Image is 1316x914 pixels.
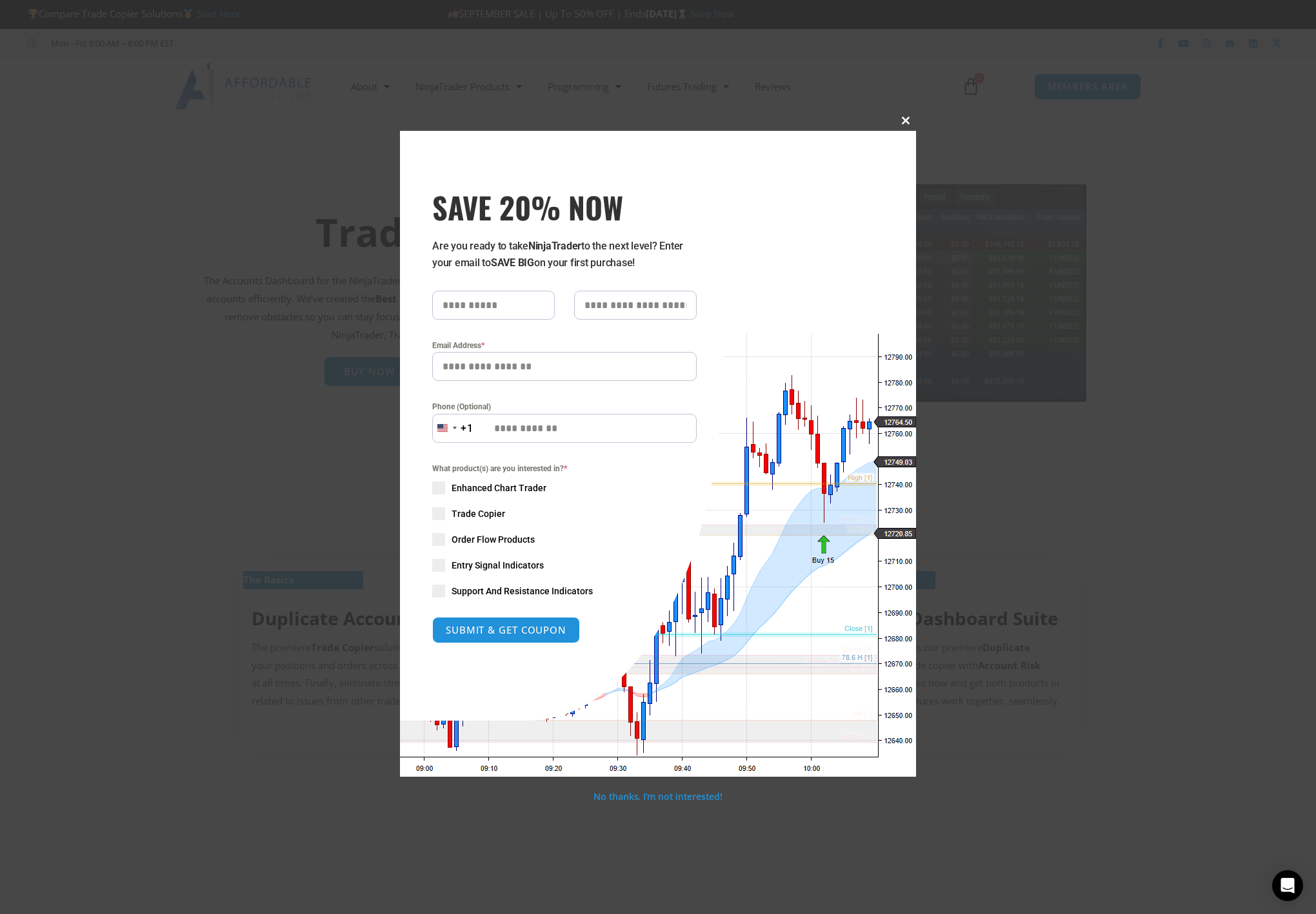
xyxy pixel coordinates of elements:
div: Open Intercom Messenger [1272,870,1303,901]
label: Support And Resistance Indicators [432,585,697,598]
label: Trade Copier [432,507,697,520]
span: What product(s) are you interested in? [432,462,697,475]
p: Are you ready to take to the next level? Enter your email to on your first purchase! [432,238,697,271]
button: SUBMIT & GET COUPON [432,617,580,643]
h3: SAVE 20% NOW [432,189,697,225]
label: Entry Signal Indicators [432,559,697,572]
a: No thanks, I’m not interested! [593,790,722,802]
span: Order Flow Products [452,533,535,546]
label: Order Flow Products [432,533,697,546]
div: +1 [461,420,474,437]
label: Enhanced Chart Trader [432,481,697,494]
strong: SAVE BIG [491,257,534,269]
span: Trade Copier [452,507,505,520]
span: Entry Signal Indicators [452,559,544,572]
strong: NinjaTrader [528,240,581,252]
span: Support And Resistance Indicators [452,585,593,598]
span: Enhanced Chart Trader [452,481,546,494]
label: Phone (Optional) [432,400,697,413]
label: Email Address [432,339,697,352]
button: Selected country [432,414,474,443]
